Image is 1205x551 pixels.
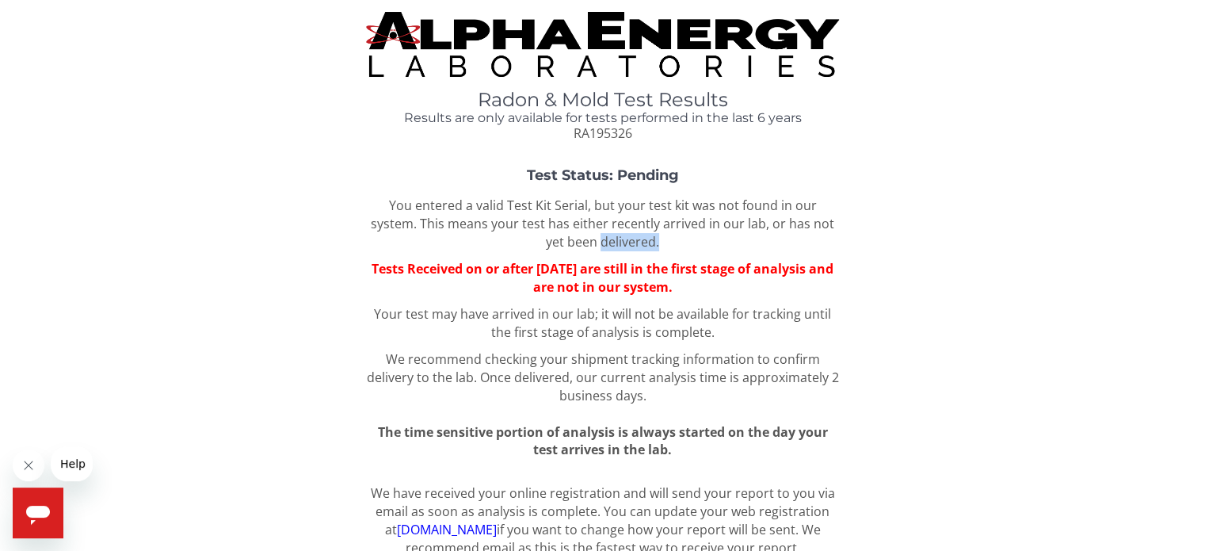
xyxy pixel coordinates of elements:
a: [DOMAIN_NAME] [396,521,496,538]
img: TightCrop.jpg [366,12,838,77]
iframe: Close message [13,450,44,481]
span: Once delivered, our current analysis time is approximately 2 business days. [479,369,838,404]
span: RA195326 [573,124,631,142]
h4: Results are only available for tests performed in the last 6 years [366,111,838,125]
iframe: Message from company [51,446,93,481]
iframe: Button to launch messaging window [13,488,63,538]
p: Your test may have arrived in our lab; it will not be available for tracking until the first stag... [366,305,838,342]
p: You entered a valid Test Kit Serial, but your test kit was not found in our system. This means yo... [366,197,838,251]
strong: Test Status: Pending [526,166,678,184]
span: We recommend checking your shipment tracking information to confirm delivery to the lab. [366,350,819,386]
span: Tests Received on or after [DATE] are still in the first stage of analysis and are not in our sys... [372,260,833,296]
h1: Radon & Mold Test Results [366,90,838,110]
span: The time sensitive portion of analysis is always started on the day your test arrives in the lab. [377,423,827,459]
